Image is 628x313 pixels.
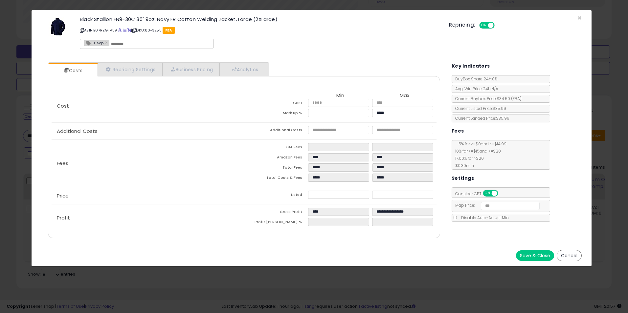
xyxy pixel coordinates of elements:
[244,208,308,218] td: Gross Profit
[452,191,507,197] span: Consider CPT:
[452,86,498,92] span: Avg. Win Price 24h: N/A
[52,129,244,134] p: Additional Costs
[480,23,488,28] span: ON
[452,76,497,82] span: BuyBox Share 24h: 0%
[557,250,582,261] button: Cancel
[244,163,308,174] td: Total Fees
[497,96,522,101] span: $34.50
[48,17,68,36] img: 31CFI4PdVOL._SL60_.jpg
[163,27,175,34] span: FBA
[244,126,308,136] td: Additional Costs
[52,161,244,166] p: Fees
[162,63,220,76] a: Business Pricing
[98,63,163,76] a: Repricing Settings
[452,163,474,168] span: $0.30 min
[308,93,372,99] th: Min
[458,215,509,220] span: Disable Auto-Adjust Min
[52,215,244,220] p: Profit
[244,99,308,109] td: Cost
[452,156,484,161] span: 17.00 % for > $20
[244,109,308,119] td: Mark up %
[118,28,122,33] a: BuyBox page
[220,63,268,76] a: Analytics
[244,143,308,153] td: FBA Fees
[452,62,490,70] h5: Key Indicators
[244,153,308,163] td: Amazon Fees
[105,39,109,45] a: ×
[452,148,501,154] span: 10 % for >= $15 and <= $20
[511,96,522,101] span: ( FBA )
[516,250,554,261] button: Save & Close
[80,17,439,22] h3: Black Stallion FN9-30C 30" 9oz. Navy FR Cotton Welding Jacket, Large (2XLarge)
[452,127,464,135] h5: Fees
[452,115,509,121] span: Current Landed Price: $35.99
[494,23,504,28] span: OFF
[244,218,308,228] td: Profit [PERSON_NAME] %
[455,141,506,147] span: 5 % for >= $0 and <= $14.99
[452,96,522,101] span: Current Buybox Price:
[483,191,492,196] span: ON
[127,28,131,33] a: Your listing only
[52,193,244,198] p: Price
[452,106,506,111] span: Current Listed Price: $35.99
[577,13,582,23] span: ×
[84,40,103,46] span: 10-Sep
[244,174,308,184] td: Total Costs & Fees
[452,174,474,182] h5: Settings
[123,28,126,33] a: All offer listings
[80,25,439,35] p: ASIN: B07RZGT459 | SKU: 60-3255
[48,64,97,77] a: Costs
[372,93,436,99] th: Max
[452,202,540,208] span: Map Price:
[244,191,308,201] td: Listed
[497,191,507,196] span: OFF
[52,103,244,109] p: Cost
[449,22,475,28] h5: Repricing:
